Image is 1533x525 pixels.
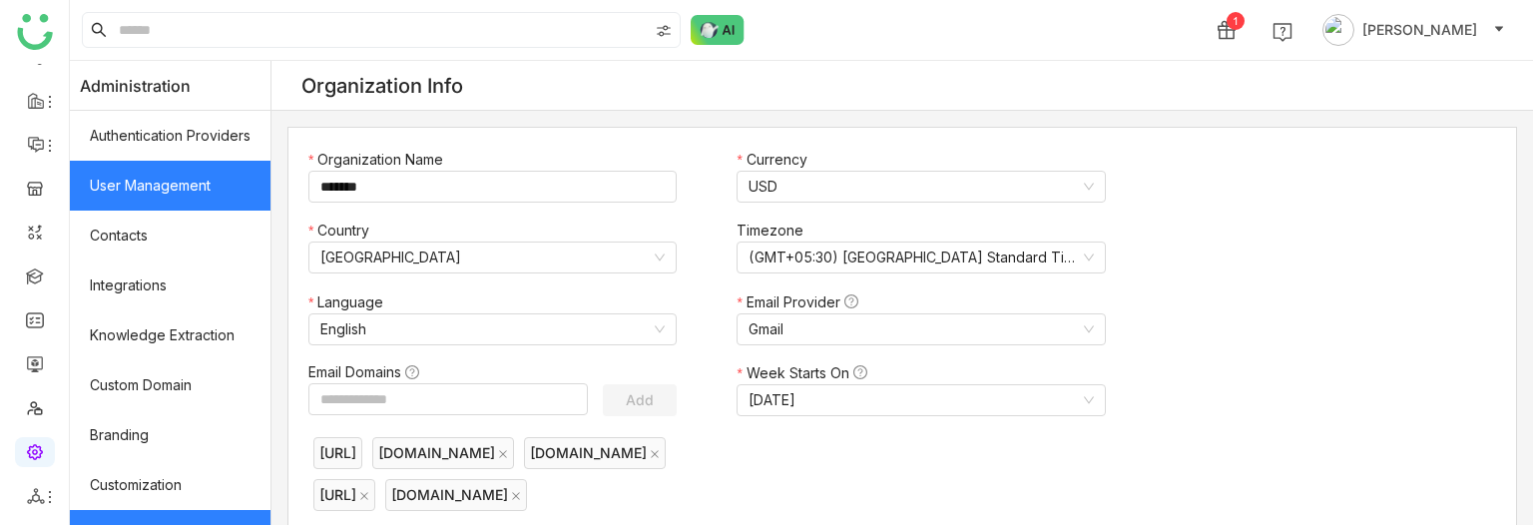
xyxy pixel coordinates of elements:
label: Currency [737,149,816,171]
a: Knowledge Extraction [70,310,270,360]
img: avatar [1322,14,1354,46]
img: help.svg [1273,22,1292,42]
nz-select-item: Monday [749,385,1093,415]
a: Contacts [70,211,270,261]
img: logo [17,14,53,50]
label: Country [308,220,379,242]
a: Integrations [70,261,270,310]
label: Email Domains [308,361,429,383]
nz-tag: [DOMAIN_NAME] [524,437,666,469]
a: Authentication Providers [70,111,270,161]
img: ask-buddy-normal.svg [691,15,745,45]
nz-select-item: United States [320,243,665,272]
nz-select-item: English [320,314,665,344]
nz-tag: [URL] [313,479,375,511]
label: Organization Name [308,149,453,171]
nz-select-item: (GMT+05:30) India Standard Time (Asia/Kolkata) [749,243,1093,272]
button: [PERSON_NAME] [1318,14,1509,46]
label: Timezone [737,220,813,242]
a: Customization [70,460,270,510]
span: Administration [80,61,191,111]
nz-select-item: USD [749,172,1093,202]
label: Week Starts On [737,362,876,384]
nz-select-item: Gmail [749,314,1093,344]
nz-tag: [DOMAIN_NAME] [372,437,514,469]
nz-tag: [URL] [313,437,362,469]
button: Add [603,384,677,416]
label: Email Provider [737,291,867,313]
span: [PERSON_NAME] [1362,19,1477,41]
label: Language [308,291,393,313]
nz-tag: [DOMAIN_NAME] [385,479,527,511]
img: search-type.svg [656,23,672,39]
div: Organization Info [301,74,463,98]
a: Custom Domain [70,360,270,410]
a: User Management [70,161,270,211]
a: Branding [70,410,270,460]
div: 1 [1227,12,1245,30]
